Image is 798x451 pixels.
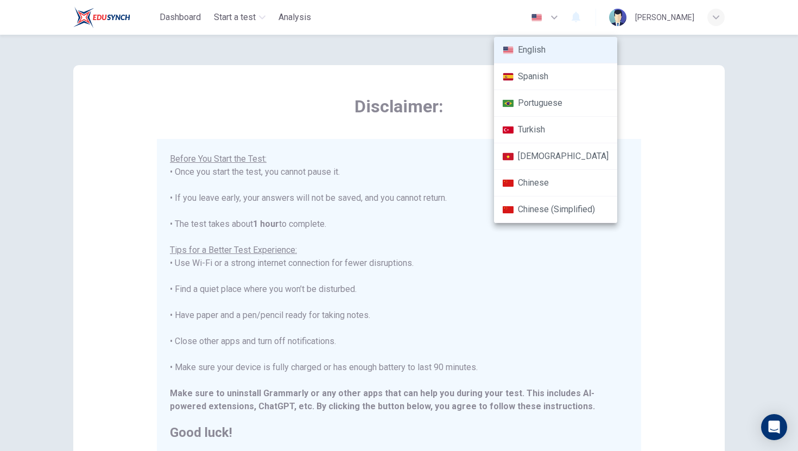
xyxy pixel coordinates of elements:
img: tr [503,126,514,134]
img: es [503,73,514,81]
li: Portuguese [494,90,617,117]
img: vi [503,153,514,161]
li: English [494,37,617,63]
li: Turkish [494,117,617,143]
img: en [503,46,514,54]
img: zh [503,179,514,187]
li: Chinese [494,170,617,196]
img: zh-CN [503,206,514,214]
div: Open Intercom Messenger [761,414,787,440]
li: [DEMOGRAPHIC_DATA] [494,143,617,170]
img: pt [503,99,514,107]
li: Spanish [494,63,617,90]
li: Chinese (Simplified) [494,196,617,223]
